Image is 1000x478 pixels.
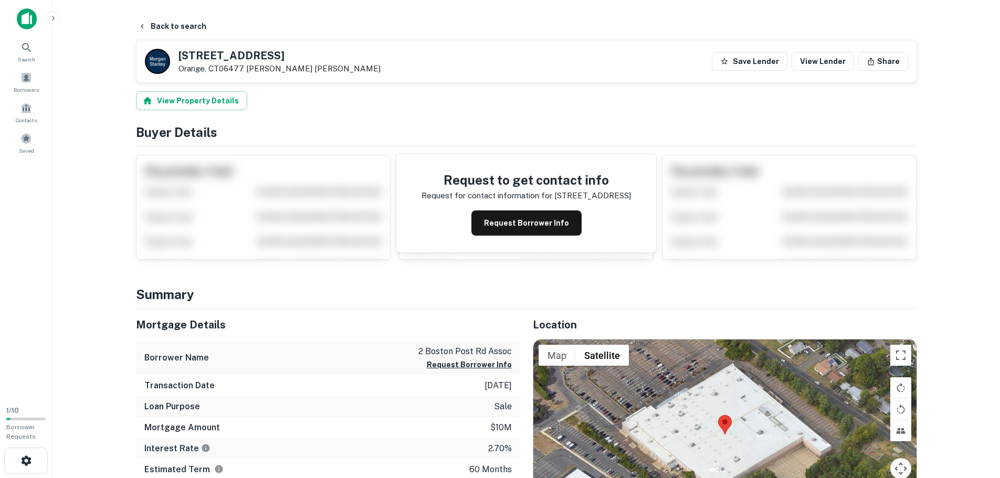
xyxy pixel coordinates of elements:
svg: Term is based on a standard schedule for this type of loan. [214,464,224,474]
button: Tilt map [890,420,911,441]
span: Saved [19,146,34,155]
button: Toggle fullscreen view [890,345,911,366]
button: Back to search [134,17,210,36]
h5: Mortgage Details [136,317,520,333]
a: Search [3,37,49,66]
h6: Mortgage Amount [144,421,220,434]
p: $10m [490,421,512,434]
button: Request Borrower Info [471,210,582,236]
img: capitalize-icon.png [17,8,37,29]
h6: Transaction Date [144,379,215,392]
h6: Interest Rate [144,442,210,455]
button: Show street map [539,345,575,366]
p: 2.70% [488,442,512,455]
span: Contacts [16,116,37,124]
p: 2 boston post rd assoc [418,345,512,358]
h4: Buyer Details [136,123,917,142]
button: Request Borrower Info [427,358,512,371]
span: Search [18,55,35,63]
button: Rotate map counterclockwise [890,399,911,420]
h5: [STREET_ADDRESS] [178,50,381,61]
h6: Borrower Name [144,352,209,364]
p: sale [494,400,512,413]
span: 1 / 10 [6,407,19,415]
h4: Request to get contact info [422,171,631,189]
button: View Property Details [136,91,247,110]
p: 60 months [469,463,512,476]
h6: Estimated Term [144,463,224,476]
svg: The interest rates displayed on the website are for informational purposes only and may be report... [201,443,210,453]
span: Borrowers [14,86,39,94]
a: View Lender [792,52,854,71]
span: Borrower Requests [6,423,36,440]
a: [PERSON_NAME] [PERSON_NAME] [246,64,381,73]
h6: Loan Purpose [144,400,200,413]
h5: Location [533,317,917,333]
button: Rotate map clockwise [890,377,911,398]
a: Saved [3,129,49,157]
button: Show satellite imagery [575,345,629,366]
button: Share [858,52,908,71]
p: Orange, CT06477 [178,64,381,73]
a: Borrowers [3,68,49,96]
p: [STREET_ADDRESS] [554,189,631,202]
h4: Summary [136,285,917,304]
iframe: Chat Widget [948,394,1000,444]
p: Request for contact information for [422,189,552,202]
p: [DATE] [485,379,512,392]
a: Contacts [3,98,49,126]
button: Save Lender [712,52,787,71]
